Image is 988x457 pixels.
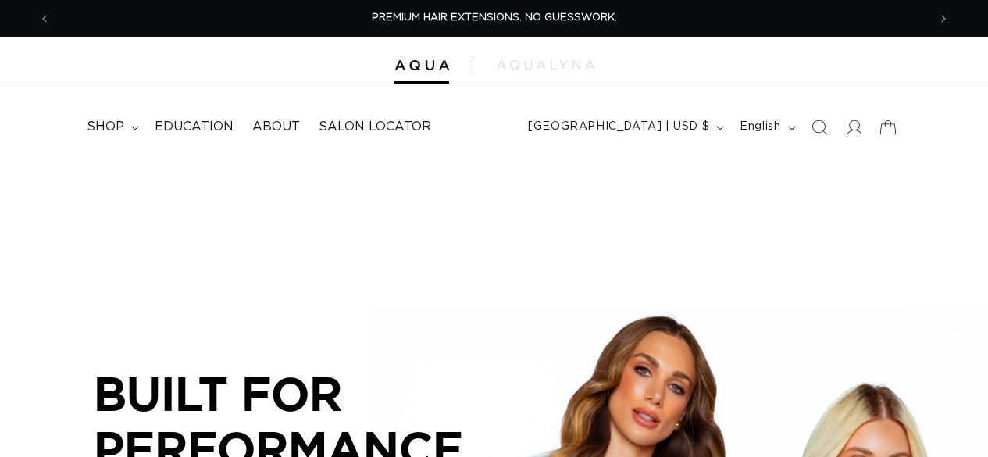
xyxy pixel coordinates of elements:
[27,4,62,34] button: Previous announcement
[394,60,449,71] img: Aqua Hair Extensions
[319,119,431,135] span: Salon Locator
[155,119,234,135] span: Education
[87,119,124,135] span: shop
[730,112,801,142] button: English
[740,119,780,135] span: English
[497,60,594,70] img: aqualyna.com
[519,112,730,142] button: [GEOGRAPHIC_DATA] | USD $
[926,4,961,34] button: Next announcement
[77,109,145,145] summary: shop
[309,109,440,145] a: Salon Locator
[252,119,300,135] span: About
[243,109,309,145] a: About
[372,12,617,23] span: PREMIUM HAIR EXTENSIONS. NO GUESSWORK.
[528,119,709,135] span: [GEOGRAPHIC_DATA] | USD $
[802,110,836,145] summary: Search
[145,109,243,145] a: Education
